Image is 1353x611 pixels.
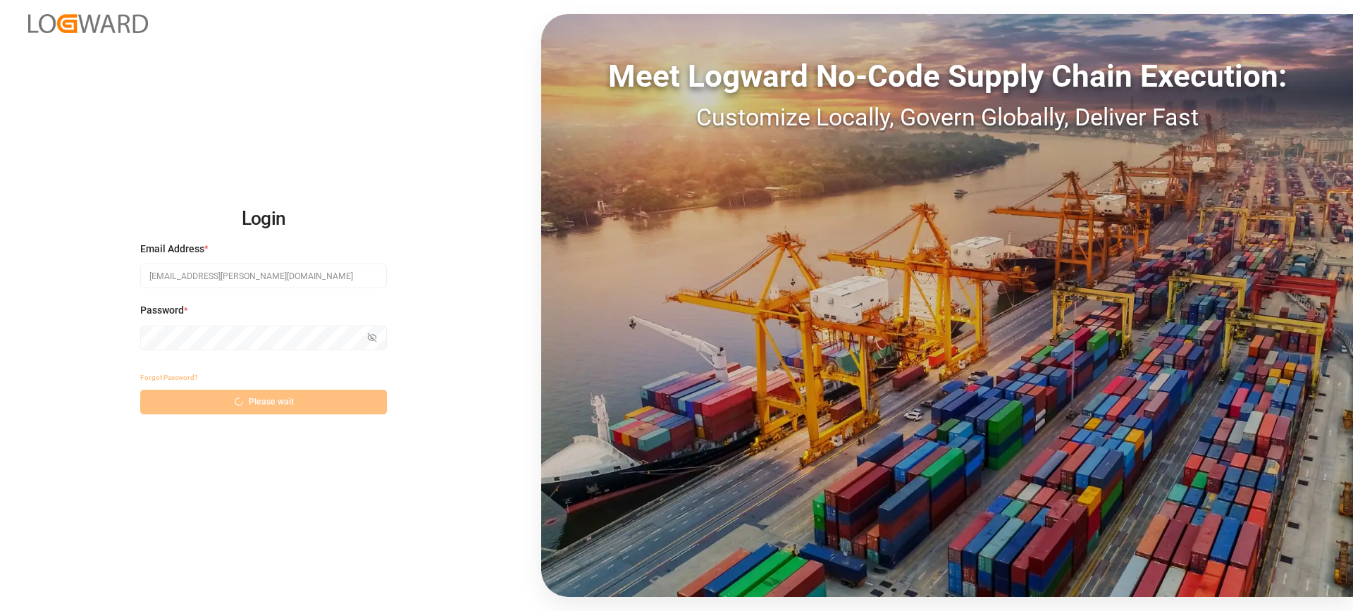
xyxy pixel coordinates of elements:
div: Customize Locally, Govern Globally, Deliver Fast [541,99,1353,135]
h2: Login [140,197,387,242]
div: Meet Logward No-Code Supply Chain Execution: [541,53,1353,99]
span: Email Address [140,242,204,257]
input: Enter your email [140,264,387,288]
img: Logward_new_orange.png [28,14,148,33]
span: Password [140,303,184,318]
